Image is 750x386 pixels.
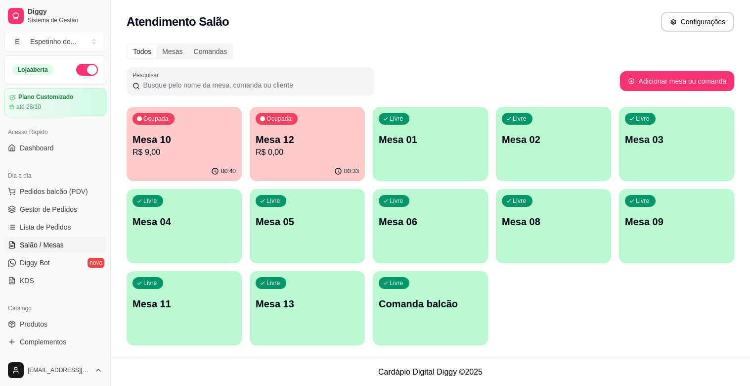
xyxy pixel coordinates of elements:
[4,184,106,199] button: Pedidos balcão (PDV)
[128,45,157,58] div: Todos
[502,215,605,229] p: Mesa 08
[4,124,106,140] div: Acesso Rápido
[127,271,242,345] button: LivreMesa 11
[379,133,482,146] p: Mesa 01
[4,237,106,253] a: Salão / Mesas
[373,189,488,263] button: LivreMesa 06
[256,133,359,146] p: Mesa 12
[157,45,188,58] div: Mesas
[4,316,106,332] a: Produtos
[4,140,106,156] a: Dashboard
[132,297,236,311] p: Mesa 11
[132,133,236,146] p: Mesa 10
[30,37,76,47] div: Espetinho do ...
[20,337,66,347] span: Complementos
[4,4,106,28] a: DiggySistema de Gestão
[344,167,359,175] p: 00:33
[625,215,728,229] p: Mesa 09
[20,143,54,153] span: Dashboard
[28,366,90,374] span: [EMAIL_ADDRESS][DOMAIN_NAME]
[28,7,102,16] span: Diggy
[250,189,365,263] button: LivreMesa 05
[390,279,403,287] p: Livre
[132,146,236,158] p: R$ 9,00
[373,271,488,345] button: LivreComanda balcão
[513,115,527,123] p: Livre
[20,204,77,214] span: Gestor de Pedidos
[4,255,106,271] a: Diggy Botnovo
[20,187,88,196] span: Pedidos balcão (PDV)
[4,88,106,116] a: Plano Customizadoaté 28/10
[390,197,403,205] p: Livre
[661,12,734,32] button: Configurações
[132,215,236,229] p: Mesa 04
[256,297,359,311] p: Mesa 13
[496,107,611,181] button: LivreMesa 02
[256,215,359,229] p: Mesa 05
[132,71,162,79] label: Pesquisar
[266,197,280,205] p: Livre
[619,107,734,181] button: LivreMesa 03
[20,222,71,232] span: Lista de Pedidos
[12,64,53,75] div: Loja aberta
[4,32,106,51] button: Select a team
[513,197,527,205] p: Livre
[20,319,47,329] span: Produtos
[221,167,236,175] p: 00:40
[28,16,102,24] span: Sistema de Gestão
[379,215,482,229] p: Mesa 06
[4,300,106,316] div: Catálogo
[4,334,106,350] a: Complementos
[502,133,605,146] p: Mesa 02
[266,279,280,287] p: Livre
[20,240,64,250] span: Salão / Mesas
[390,115,403,123] p: Livre
[256,146,359,158] p: R$ 0,00
[127,107,242,181] button: OcupadaMesa 10R$ 9,0000:40
[76,64,98,76] button: Alterar Status
[496,189,611,263] button: LivreMesa 08
[143,279,157,287] p: Livre
[4,219,106,235] a: Lista de Pedidos
[250,271,365,345] button: LivreMesa 13
[620,71,734,91] button: Adicionar mesa ou comanda
[20,276,34,286] span: KDS
[636,115,650,123] p: Livre
[266,115,292,123] p: Ocupada
[4,358,106,382] button: [EMAIL_ADDRESS][DOMAIN_NAME]
[636,197,650,205] p: Livre
[625,133,728,146] p: Mesa 03
[4,201,106,217] a: Gestor de Pedidos
[12,37,22,47] span: E
[373,107,488,181] button: LivreMesa 01
[140,80,368,90] input: Pesquisar
[143,115,169,123] p: Ocupada
[619,189,734,263] button: LivreMesa 09
[379,297,482,311] p: Comanda balcão
[111,358,750,386] footer: Cardápio Digital Diggy © 2025
[127,189,242,263] button: LivreMesa 04
[188,45,233,58] div: Comandas
[4,168,106,184] div: Dia a dia
[250,107,365,181] button: OcupadaMesa 12R$ 0,0000:33
[18,94,73,101] article: Plano Customizado
[143,197,157,205] p: Livre
[20,258,50,268] span: Diggy Bot
[127,14,229,30] h2: Atendimento Salão
[4,273,106,289] a: KDS
[16,103,41,111] article: até 28/10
